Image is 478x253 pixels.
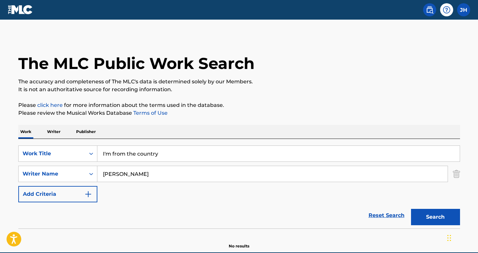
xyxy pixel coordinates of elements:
h1: The MLC Public Work Search [18,54,255,73]
p: It is not an authoritative source for recording information. [18,86,460,93]
p: Please for more information about the terms used in the database. [18,101,460,109]
p: The accuracy and completeness of The MLC's data is determined solely by our Members. [18,78,460,86]
p: Please review the Musical Works Database [18,109,460,117]
button: Add Criteria [18,186,97,202]
form: Search Form [18,145,460,228]
a: Terms of Use [132,110,168,116]
iframe: Resource Center [460,159,478,213]
img: search [426,6,434,14]
img: help [443,6,451,14]
p: Publisher [74,125,98,139]
a: Public Search [423,3,436,16]
a: click here [37,102,63,108]
div: User Menu [457,3,470,16]
img: Delete Criterion [453,166,460,182]
div: Work Title [23,150,81,158]
div: Writer Name [23,170,81,178]
div: Drag [447,228,451,248]
p: No results [229,235,249,249]
p: Writer [45,125,62,139]
img: MLC Logo [8,5,33,14]
a: Reset Search [365,208,408,223]
p: Work [18,125,33,139]
div: Help [440,3,453,16]
iframe: Chat Widget [445,222,478,253]
img: 9d2ae6d4665cec9f34b9.svg [84,190,92,198]
button: Search [411,209,460,225]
